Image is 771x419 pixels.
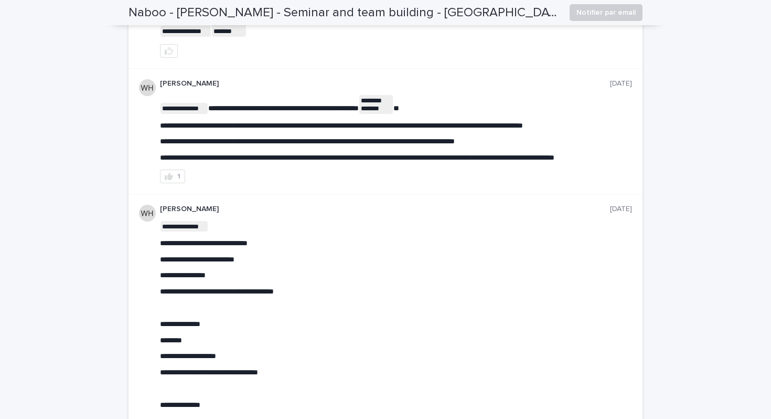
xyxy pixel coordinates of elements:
[177,173,180,180] div: 1
[576,7,636,18] span: Notifier par email
[160,170,185,183] button: 1
[160,205,610,214] p: [PERSON_NAME]
[160,44,178,58] button: like this post
[610,205,632,214] p: [DATE]
[160,79,610,88] p: [PERSON_NAME]
[570,4,642,21] button: Notifier par email
[610,79,632,88] p: [DATE]
[128,5,561,20] h2: Naboo - Gloria Benoit - Seminar and team building - Bordeaux - Cornet Vincent Ségurel - Avocats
